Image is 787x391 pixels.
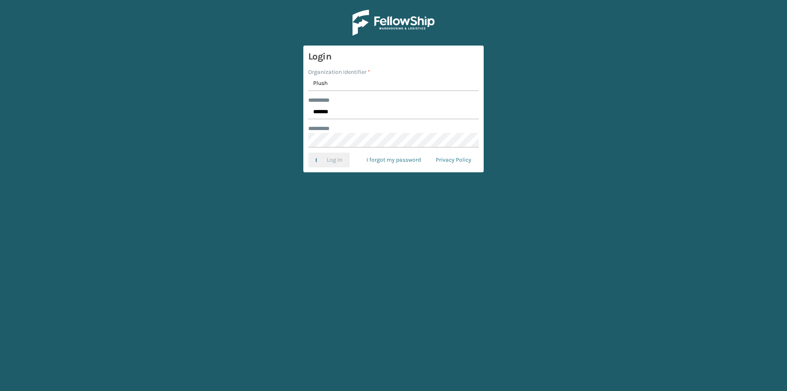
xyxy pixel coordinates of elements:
[359,153,428,167] a: I forgot my password
[353,10,434,36] img: Logo
[308,68,370,76] label: Organization Identifier
[308,153,350,167] button: Log In
[308,50,479,63] h3: Login
[428,153,479,167] a: Privacy Policy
